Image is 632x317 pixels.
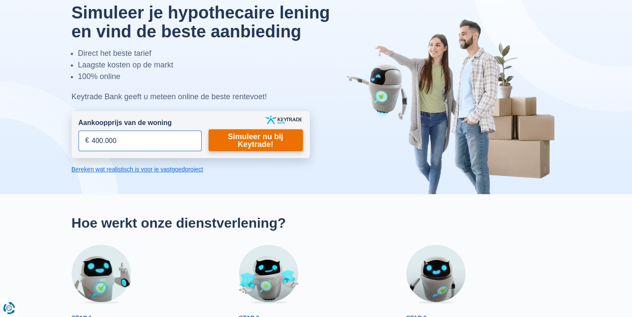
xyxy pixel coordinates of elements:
li: Direct het beste tarief [78,48,352,59]
li: 100% online [78,71,352,82]
h1: Simuleer je hypothecaire lening en vind de beste aanbieding [72,3,352,41]
h2: Hoe werkt onze dienstverlening? [72,215,561,231]
img: Stap 3 [406,245,466,304]
img: image-hero [346,18,561,194]
img: Stap 2 [239,245,298,304]
label: Aankoopprijs van de woning [79,118,172,128]
span: € [85,136,89,146]
div: Keytrade Bank geeft u meteen online de beste rentevoet! [72,91,352,103]
li: Laagste kosten op de markt [78,59,352,71]
a: Simuleer nu bij Keytrade! [209,129,303,151]
img: keytrade [266,116,302,124]
a: Bereken wat realistisch is voor je vastgoedproject [72,165,310,174]
img: Stap 1 [72,245,131,304]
